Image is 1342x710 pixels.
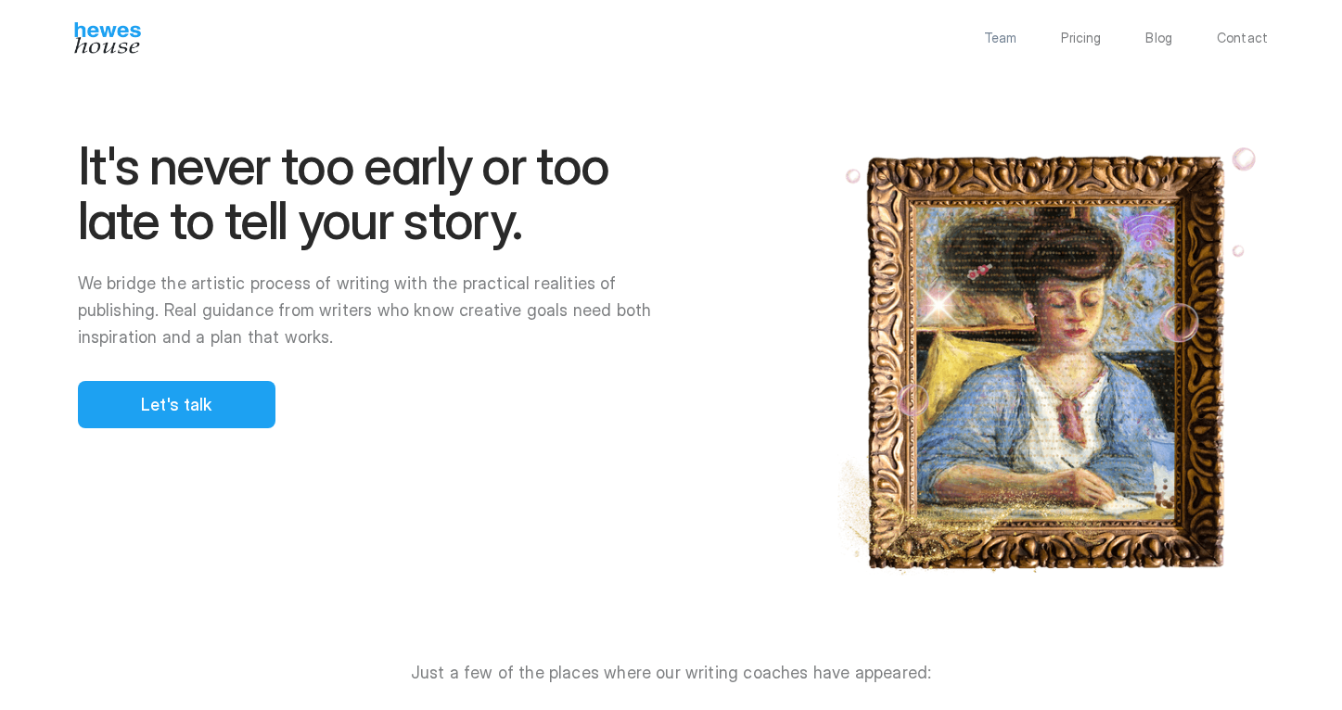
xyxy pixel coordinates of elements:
a: Contact [1217,32,1268,44]
a: Pricing [1061,32,1101,44]
a: Team [984,32,1017,44]
img: Hewes House’s book coach services offer creative writing courses, writing class to learn differen... [74,22,141,54]
a: Blog [1145,32,1172,44]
